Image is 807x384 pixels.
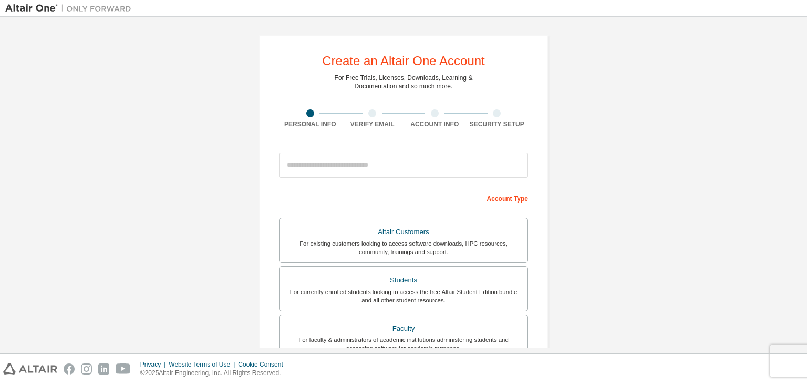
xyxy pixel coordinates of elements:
[140,369,289,378] p: © 2025 Altair Engineering, Inc. All Rights Reserved.
[286,225,521,239] div: Altair Customers
[403,120,466,128] div: Account Info
[238,360,289,369] div: Cookie Consent
[140,360,169,369] div: Privacy
[169,360,238,369] div: Website Terms of Use
[286,288,521,305] div: For currently enrolled students looking to access the free Altair Student Edition bundle and all ...
[286,321,521,336] div: Faculty
[64,363,75,375] img: facebook.svg
[286,336,521,352] div: For faculty & administrators of academic institutions administering students and accessing softwa...
[286,273,521,288] div: Students
[322,55,485,67] div: Create an Altair One Account
[279,120,342,128] div: Personal Info
[3,363,57,375] img: altair_logo.svg
[466,120,529,128] div: Security Setup
[279,189,528,206] div: Account Type
[342,120,404,128] div: Verify Email
[116,363,131,375] img: youtube.svg
[286,239,521,256] div: For existing customers looking to access software downloads, HPC resources, community, trainings ...
[98,363,109,375] img: linkedin.svg
[5,3,137,14] img: Altair One
[335,74,473,90] div: For Free Trials, Licenses, Downloads, Learning & Documentation and so much more.
[81,363,92,375] img: instagram.svg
